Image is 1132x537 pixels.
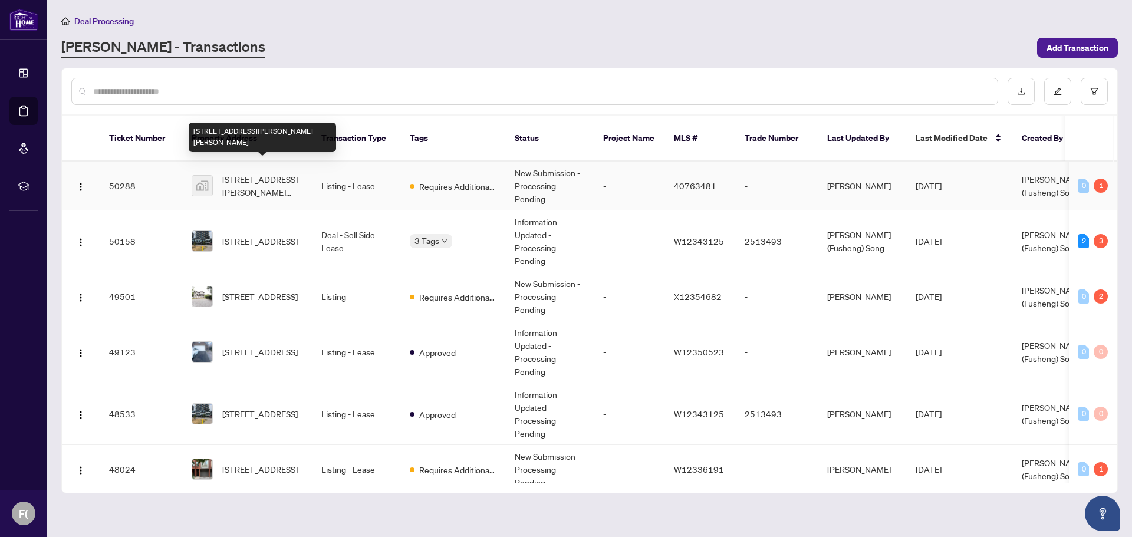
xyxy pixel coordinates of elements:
[100,162,182,210] td: 50288
[1094,462,1108,476] div: 1
[1008,78,1035,105] button: download
[222,463,298,476] span: [STREET_ADDRESS]
[9,9,38,31] img: logo
[71,342,90,361] button: Logo
[735,321,818,383] td: -
[71,232,90,251] button: Logo
[1037,38,1118,58] button: Add Transaction
[1094,289,1108,304] div: 2
[1022,174,1085,197] span: [PERSON_NAME] (Fusheng) Song
[76,410,85,420] img: Logo
[674,408,724,419] span: W12343125
[312,210,400,272] td: Deal - Sell Side Lease
[1044,78,1071,105] button: edit
[916,131,988,144] span: Last Modified Date
[71,176,90,195] button: Logo
[664,116,735,162] th: MLS #
[505,321,594,383] td: Information Updated - Processing Pending
[916,236,942,246] span: [DATE]
[916,408,942,419] span: [DATE]
[1094,179,1108,193] div: 1
[1078,234,1089,248] div: 2
[1012,116,1083,162] th: Created By
[906,116,1012,162] th: Last Modified Date
[505,116,594,162] th: Status
[594,383,664,445] td: -
[71,404,90,423] button: Logo
[222,345,298,358] span: [STREET_ADDRESS]
[192,459,212,479] img: thumbnail-img
[916,180,942,191] span: [DATE]
[1017,87,1025,95] span: download
[505,162,594,210] td: New Submission - Processing Pending
[182,116,312,162] th: Property Address
[1078,462,1089,476] div: 0
[100,321,182,383] td: 49123
[414,234,439,248] span: 3 Tags
[674,180,716,191] span: 40763481
[192,176,212,196] img: thumbnail-img
[76,293,85,302] img: Logo
[1090,87,1098,95] span: filter
[735,210,818,272] td: 2513493
[916,347,942,357] span: [DATE]
[19,505,28,522] span: F(
[312,445,400,494] td: Listing - Lease
[100,210,182,272] td: 50158
[1078,345,1089,359] div: 0
[312,321,400,383] td: Listing - Lease
[419,291,496,304] span: Requires Additional Docs
[818,116,906,162] th: Last Updated By
[735,116,818,162] th: Trade Number
[916,291,942,302] span: [DATE]
[419,180,496,193] span: Requires Additional Docs
[505,210,594,272] td: Information Updated - Processing Pending
[100,383,182,445] td: 48533
[1085,496,1120,531] button: Open asap
[1022,402,1085,426] span: [PERSON_NAME] (Fusheng) Song
[1078,179,1089,193] div: 0
[312,162,400,210] td: Listing - Lease
[74,16,134,27] span: Deal Processing
[735,162,818,210] td: -
[505,383,594,445] td: Information Updated - Processing Pending
[100,445,182,494] td: 48024
[419,408,456,421] span: Approved
[312,272,400,321] td: Listing
[818,210,906,272] td: [PERSON_NAME] (Fusheng) Song
[71,287,90,306] button: Logo
[222,173,302,199] span: [STREET_ADDRESS][PERSON_NAME][PERSON_NAME]
[594,116,664,162] th: Project Name
[1078,289,1089,304] div: 0
[1094,234,1108,248] div: 3
[192,231,212,251] img: thumbnail-img
[818,162,906,210] td: [PERSON_NAME]
[735,383,818,445] td: 2513493
[1022,340,1085,364] span: [PERSON_NAME] (Fusheng) Song
[192,404,212,424] img: thumbnail-img
[222,407,298,420] span: [STREET_ADDRESS]
[674,291,722,302] span: X12354682
[594,445,664,494] td: -
[76,182,85,192] img: Logo
[1078,407,1089,421] div: 0
[674,464,724,475] span: W12336191
[312,116,400,162] th: Transaction Type
[419,463,496,476] span: Requires Additional Docs
[76,466,85,475] img: Logo
[222,290,298,303] span: [STREET_ADDRESS]
[76,348,85,358] img: Logo
[1047,38,1108,57] span: Add Transaction
[818,383,906,445] td: [PERSON_NAME]
[192,342,212,362] img: thumbnail-img
[1022,229,1085,253] span: [PERSON_NAME] (Fusheng) Song
[1081,78,1108,105] button: filter
[1022,457,1085,481] span: [PERSON_NAME] (Fusheng) Song
[100,116,182,162] th: Ticket Number
[818,321,906,383] td: [PERSON_NAME]
[222,235,298,248] span: [STREET_ADDRESS]
[674,347,724,357] span: W12350523
[61,37,265,58] a: [PERSON_NAME] - Transactions
[594,210,664,272] td: -
[189,123,336,152] div: [STREET_ADDRESS][PERSON_NAME][PERSON_NAME]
